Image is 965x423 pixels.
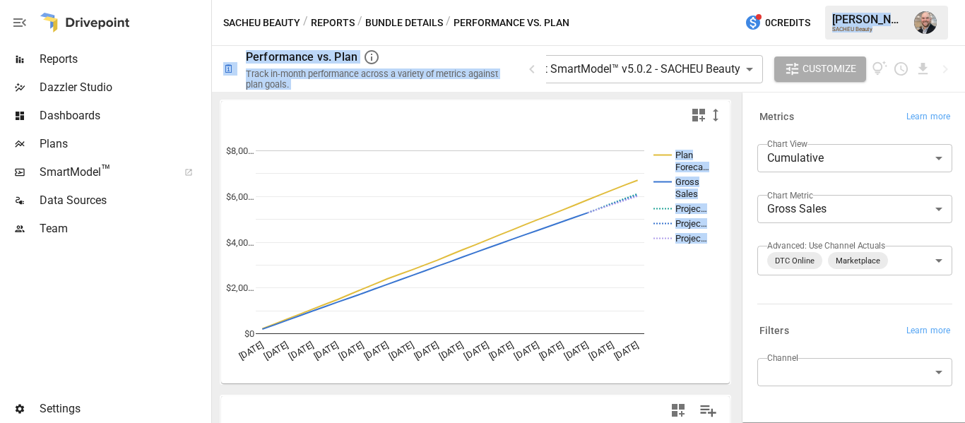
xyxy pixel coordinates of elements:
[830,253,886,269] span: Marketplace
[446,14,451,32] div: /
[832,13,906,26] div: [PERSON_NAME]
[767,138,807,150] label: Chart View
[413,340,441,362] text: [DATE]
[675,203,707,214] text: Projec…
[246,68,507,90] div: Track in-month performance across a variety of metrics against plan goals.
[437,340,466,362] text: [DATE]
[311,14,355,32] button: Reports
[872,56,888,82] button: View documentation
[226,145,254,156] text: $8,00…
[40,51,208,68] span: Reports
[612,340,641,362] text: [DATE]
[562,340,591,362] text: [DATE]
[893,61,909,77] button: Schedule report
[675,233,707,244] text: Projec…
[40,192,208,209] span: Data Sources
[767,239,885,251] label: Advanced: Use Channel Actuals
[246,50,357,64] div: Performance vs. Plan
[487,55,763,83] div: Drivepoint SmartModel™ v5.0.2 - SACHEU Beauty
[40,220,208,237] span: Team
[906,3,945,42] button: Dustin Jacobson
[675,218,707,229] text: Projec…
[774,56,866,82] button: Customize
[487,340,516,362] text: [DATE]
[362,340,391,362] text: [DATE]
[303,14,308,32] div: /
[587,340,615,362] text: [DATE]
[357,14,362,32] div: /
[40,136,208,153] span: Plans
[312,340,341,362] text: [DATE]
[757,144,952,172] div: Cumulative
[675,162,709,172] text: Foreca…
[765,14,810,32] span: 0 Credits
[244,328,254,339] text: $0
[337,340,365,362] text: [DATE]
[739,10,816,36] button: 0Credits
[759,109,794,125] h6: Metrics
[40,164,169,181] span: SmartModel
[538,340,566,362] text: [DATE]
[226,282,254,293] text: $2,00…
[262,340,290,362] text: [DATE]
[462,340,490,362] text: [DATE]
[387,340,415,362] text: [DATE]
[223,14,300,32] button: SACHEU Beauty
[223,62,235,76] div: 🗓
[915,61,931,77] button: Download report
[226,237,254,248] text: $4,00…
[906,110,950,124] span: Learn more
[757,195,952,223] div: Gross Sales
[832,26,906,32] div: SACHEU Beauty
[221,129,719,383] svg: A chart.
[226,191,254,202] text: $6,00…
[914,11,937,34] img: Dustin Jacobson
[769,253,820,269] span: DTC Online
[675,189,698,199] text: Sales
[287,340,315,362] text: [DATE]
[365,14,443,32] button: Bundle Details
[759,323,789,339] h6: Filters
[675,177,699,187] text: Gross
[40,107,208,124] span: Dashboards
[906,324,950,338] span: Learn more
[512,340,540,362] text: [DATE]
[101,162,111,179] span: ™
[40,400,208,417] span: Settings
[237,340,266,362] text: [DATE]
[803,60,856,78] span: Customize
[40,79,208,96] span: Dazzler Studio
[675,150,693,160] text: Plan
[767,352,798,364] label: Channel
[767,189,813,201] label: Chart Metric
